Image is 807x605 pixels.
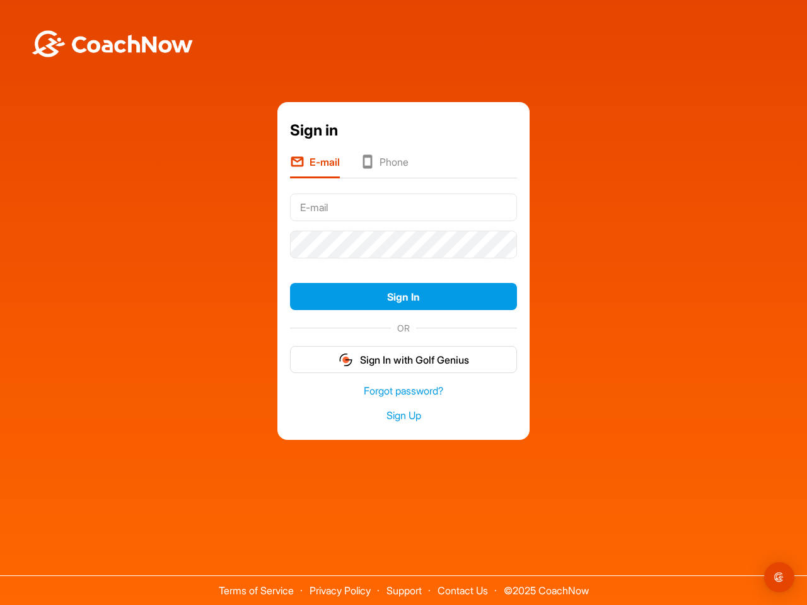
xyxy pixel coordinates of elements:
div: Open Intercom Messenger [764,562,794,592]
a: Terms of Service [219,584,294,597]
input: E-mail [290,193,517,221]
li: E-mail [290,154,340,178]
img: BwLJSsUCoWCh5upNqxVrqldRgqLPVwmV24tXu5FoVAoFEpwwqQ3VIfuoInZCoVCoTD4vwADAC3ZFMkVEQFDAAAAAElFTkSuQmCC [30,30,194,57]
span: © 2025 CoachNow [497,576,595,596]
a: Contact Us [438,584,488,597]
a: Privacy Policy [310,584,371,597]
span: OR [391,321,416,335]
a: Forgot password? [290,384,517,398]
button: Sign In with Golf Genius [290,346,517,373]
a: Sign Up [290,408,517,423]
li: Phone [360,154,409,178]
button: Sign In [290,283,517,310]
a: Support [386,584,422,597]
div: Sign in [290,119,517,142]
img: gg_logo [338,352,354,367]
